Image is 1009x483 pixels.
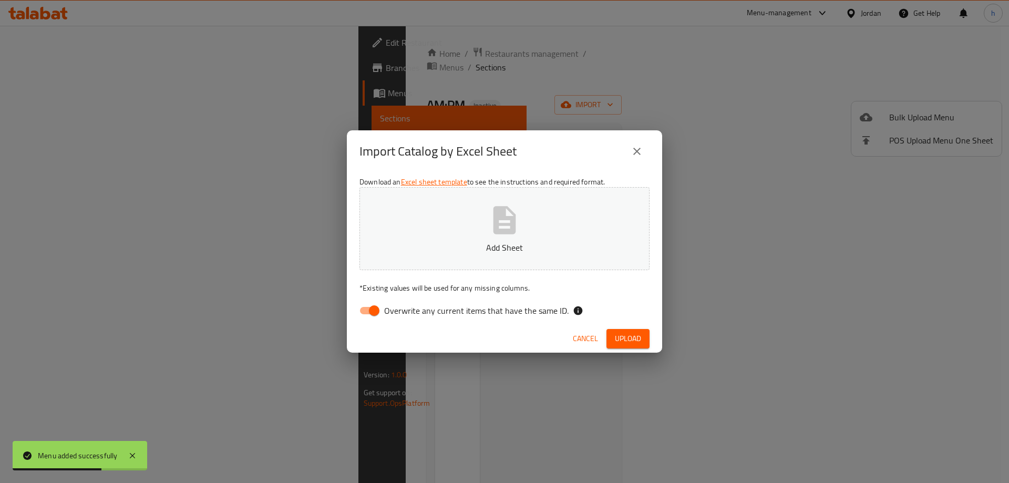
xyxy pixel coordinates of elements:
[347,172,662,325] div: Download an to see the instructions and required format.
[624,139,650,164] button: close
[359,187,650,270] button: Add Sheet
[38,450,118,461] div: Menu added successfully
[573,332,598,345] span: Cancel
[615,332,641,345] span: Upload
[606,329,650,348] button: Upload
[573,305,583,316] svg: If the overwrite option isn't selected, then the items that match an existing ID will be ignored ...
[359,143,517,160] h2: Import Catalog by Excel Sheet
[569,329,602,348] button: Cancel
[384,304,569,317] span: Overwrite any current items that have the same ID.
[359,283,650,293] p: Existing values will be used for any missing columns.
[401,175,467,189] a: Excel sheet template
[376,241,633,254] p: Add Sheet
